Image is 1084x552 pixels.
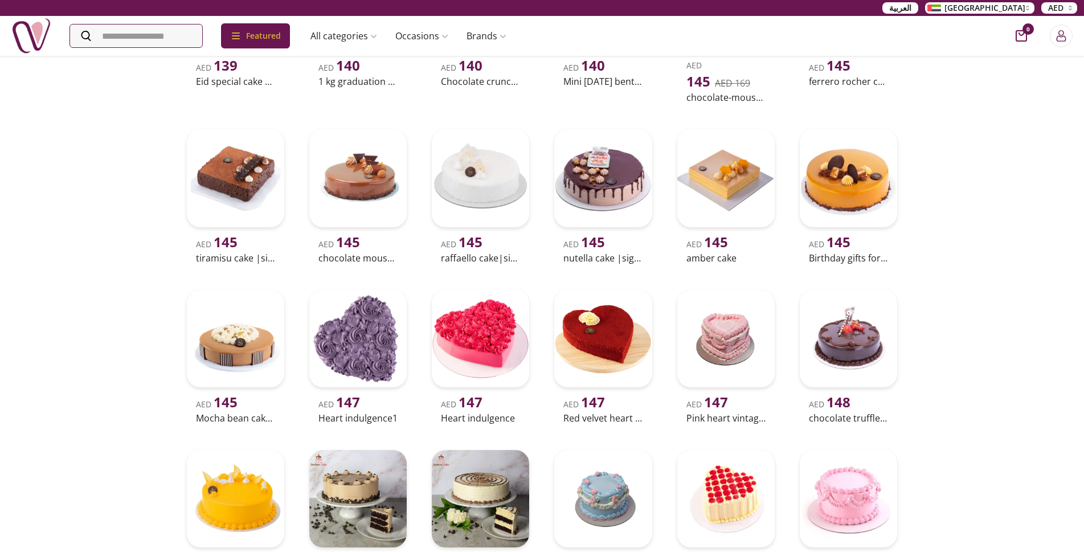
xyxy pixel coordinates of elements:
span: 145 [686,72,710,91]
span: AED [196,399,238,410]
span: AED [441,62,482,73]
span: AED [441,239,482,250]
img: uae-gifts-chocolate truffle cake|signature cake [800,290,897,387]
img: uae-gifts-black-white-layer-cake [432,450,529,547]
h2: Heart indulgence1 [318,411,398,425]
span: AED [1048,2,1063,14]
a: Brands [457,24,516,47]
span: 145 [214,392,238,411]
img: uae-gifts-Heart Indulgence [432,290,529,387]
img: uae-gifts-chocolate mousse cake|signature cake [309,129,407,227]
h2: chocolate-mousse-cake [686,91,766,104]
span: 147 [459,392,482,411]
div: Featured [221,23,290,48]
span: AED [318,399,360,410]
a: uae-gifts-chocolate truffle cake|signature cakeAED 148chocolate truffle cake|signature cake [795,285,902,427]
span: 139 [214,56,238,75]
img: uae-gifts-amber cake [677,129,775,227]
span: AED [809,239,850,250]
button: cart-button [1016,30,1027,42]
h2: raffaello cake|signature cake [441,251,520,265]
img: uae-gifts-nutella cake |signature cake [554,129,652,227]
img: uae-gifts-Heart Indulgence1 [309,290,407,387]
input: Search [70,24,202,47]
h2: Red velvet heart cake [563,411,643,425]
img: Arabic_dztd3n.png [927,5,941,11]
img: uae-gifts-hazelnut-chocolate-cak [309,450,407,547]
span: 147 [336,392,360,411]
span: AED [196,62,238,73]
span: AED [563,239,605,250]
span: AED [318,239,360,250]
a: uae-gifts-Heart IndulgenceAED 147Heart indulgence [427,285,534,427]
img: uae-gifts-Red velvet heart cake [554,290,652,387]
span: AED [563,399,605,410]
span: 145 [827,56,850,75]
h2: tiramisu cake |signature cake [196,251,275,265]
h2: nutella cake |signature cake [563,251,643,265]
a: uae-gifts-Red velvet heart cakeAED 147Red velvet heart cake [550,285,656,427]
span: AED [563,62,605,73]
span: 140 [581,56,605,75]
h2: Pink heart vintage cake [686,411,766,425]
img: Nigwa-uae-gifts [11,16,51,56]
a: Occasions [386,24,457,47]
a: uae-gifts-nutella cake |signature cakeAED 145nutella cake |signature cake [550,125,656,267]
a: uae-gifts-Birthday Gifts for MenAED 145Birthday gifts for men [795,125,902,267]
span: [GEOGRAPHIC_DATA] [944,2,1025,14]
a: uae-gifts-PINK HEART VINTAGE CAKEAED 147Pink heart vintage cake [673,285,779,427]
img: uae-gifts-Rose Heart Cake 1 [677,450,775,547]
h2: Birthday gifts for men [809,251,888,265]
a: uae-gifts-Mocha Bean Cake | Signature CakeAED 145Mocha bean cake | signature cake [182,285,289,427]
a: All categories [301,24,386,47]
img: uae-gifts-mango flavored cake |signature cake [187,450,284,547]
span: 148 [827,392,850,411]
del: AED 169 [715,77,750,89]
span: 145 [336,232,360,251]
h2: chocolate mousse cake|signature cake [318,251,398,265]
img: uae-gifts-Pastel Vintage Cake 1 [800,450,897,547]
span: 147 [581,392,605,411]
span: 0 [1022,23,1034,35]
h2: Heart indulgence [441,411,520,425]
span: 145 [704,232,728,251]
span: 145 [581,232,605,251]
h2: ferrero rocher cake|signature cake [809,75,888,88]
h2: Eid special cake pops [196,75,275,88]
h2: Mini [DATE] bento cake with 2 matching cupcakes [563,75,643,88]
img: uae-gifts-raffaello cake|signature cake [432,129,529,227]
button: [GEOGRAPHIC_DATA] [925,2,1034,14]
a: uae-gifts-raffaello cake|signature cakeAED 145raffaello cake|signature cake [427,125,534,267]
h2: chocolate truffle cake|signature cake [809,411,888,425]
span: 140 [459,56,482,75]
button: AED [1041,2,1077,14]
a: uae-gifts-chocolate mousse cake|signature cakeAED 145chocolate mousse cake|signature cake [305,125,411,267]
span: 145 [214,232,238,251]
h2: 1 kg graduation cake by njd [318,75,398,88]
span: AED [318,62,360,73]
span: AED [686,60,710,89]
img: uae-gifts-BLUE RIBBON VINTAGE CAKE 1 [554,450,652,547]
span: العربية [889,2,911,14]
button: Login [1050,24,1073,47]
span: 147 [704,392,728,411]
a: uae-gifts-tiramisu cake |signature cakeAED 145tiramisu cake |signature cake [182,125,289,267]
a: uae-gifts-amber cakeAED 145amber cake [673,125,779,267]
img: uae-gifts-PINK HEART VINTAGE CAKE [677,290,775,387]
span: 145 [459,232,482,251]
img: uae-gifts-Mocha Bean Cake | Signature Cake [187,290,284,387]
span: AED [441,399,482,410]
img: uae-gifts-Birthday Gifts for Men [800,129,897,227]
img: uae-gifts-tiramisu cake |signature cake [187,129,284,227]
span: AED [809,62,850,73]
h2: Chocolate crunch cake | signature cake [441,75,520,88]
h2: Mocha bean cake | signature cake [196,411,275,425]
span: 145 [827,232,850,251]
span: AED [686,239,728,250]
span: AED [809,399,850,410]
span: AED [686,399,728,410]
span: 140 [336,56,360,75]
span: AED [196,239,238,250]
a: uae-gifts-Heart Indulgence1AED 147Heart indulgence1 [305,285,411,427]
h2: amber cake [686,251,766,265]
